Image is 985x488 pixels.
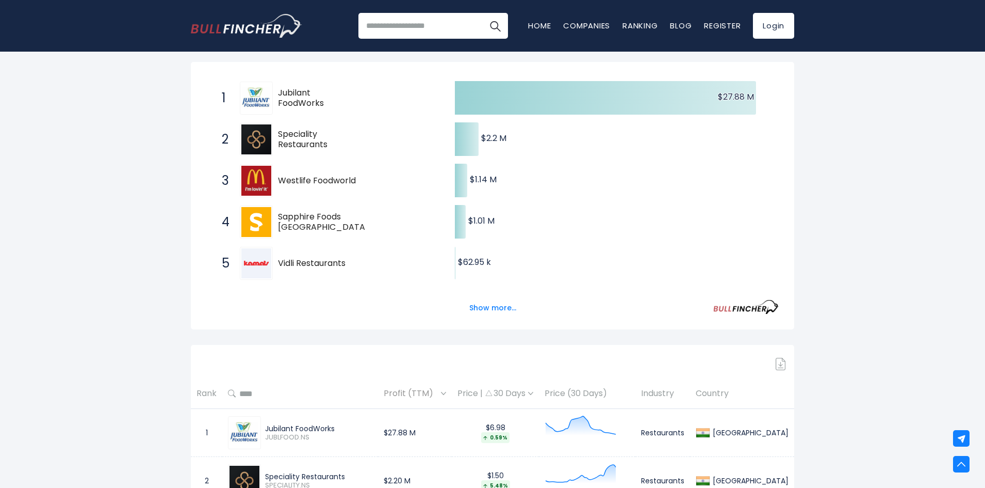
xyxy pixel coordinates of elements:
th: Price (30 Days) [539,379,635,409]
img: Speciality Restaurants [241,124,271,154]
img: JUBLFOOD.NS.png [229,422,259,445]
button: Search [482,13,508,39]
a: Blog [670,20,692,31]
span: Profit (TTM) [384,386,438,402]
div: Price | 30 Days [457,388,533,399]
span: 1 [217,89,227,107]
span: 5 [217,255,227,272]
div: Jubilant FoodWorks [265,424,372,433]
span: Speciality Restaurants [278,129,356,151]
a: Register [704,20,741,31]
span: Westlife Foodworld [278,176,356,186]
th: Industry [635,379,690,409]
img: Jubilant FoodWorks [241,87,271,110]
span: JUBLFOOD.NS [265,433,372,442]
span: Jubilant FoodWorks [278,88,356,109]
span: 2 [217,131,227,148]
div: Speciality Restaurants [265,472,372,481]
a: Ranking [622,20,658,31]
img: Bullfincher logo [191,14,302,38]
img: Sapphire Foods India [241,207,271,237]
div: [GEOGRAPHIC_DATA] [710,476,789,485]
text: $62.95 k [458,256,491,268]
div: 0.59% [481,432,510,443]
a: Login [753,13,794,39]
text: $27.88 M [718,91,754,103]
a: Companies [563,20,610,31]
text: $2.2 M [481,132,506,144]
button: Show more... [463,300,522,317]
td: $27.88 M [378,409,452,457]
text: $1.14 M [470,174,497,185]
text: $1.01 M [468,215,495,227]
span: Vidli Restaurants [278,258,356,269]
span: 4 [217,213,227,231]
th: Country [690,379,794,409]
td: Restaurants [635,409,690,457]
div: [GEOGRAPHIC_DATA] [710,428,789,437]
span: 3 [217,172,227,190]
img: Vidli Restaurants [241,248,271,278]
a: Home [528,20,551,31]
th: Rank [191,379,222,409]
div: $6.98 [457,423,533,443]
span: Sapphire Foods [GEOGRAPHIC_DATA] [278,212,369,233]
a: Go to homepage [191,14,302,38]
td: 1 [191,409,222,457]
img: Westlife Foodworld [241,166,271,196]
